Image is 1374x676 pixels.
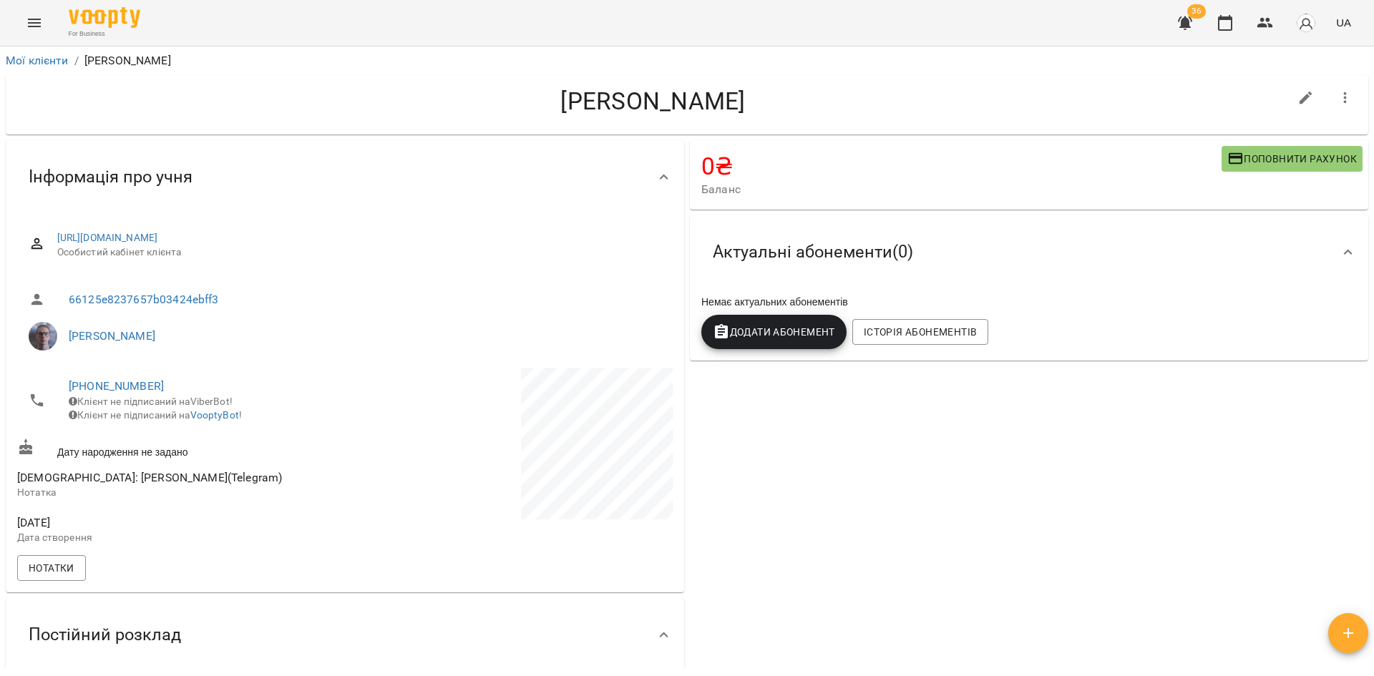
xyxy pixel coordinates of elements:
p: Нотатка [17,486,342,500]
span: Клієнт не підписаний на ! [69,409,242,421]
button: Додати Абонемент [701,315,847,349]
img: avatar_s.png [1296,13,1316,33]
span: [DATE] [17,514,342,532]
span: Поповнити рахунок [1227,150,1357,167]
span: Інформація про учня [29,166,193,188]
a: 66125e8237657b03424ebff3 [69,293,219,306]
div: Немає актуальних абонементів [698,292,1360,312]
span: Постійний розклад [29,624,181,646]
h4: 0 ₴ [701,152,1222,181]
span: Нотатки [29,559,74,577]
button: Menu [17,6,52,40]
a: Мої клієнти [6,54,69,67]
nav: breadcrumb [6,52,1368,69]
span: Клієнт не підписаний на ViberBot! [69,396,233,407]
span: UA [1336,15,1351,30]
a: [URL][DOMAIN_NAME] [57,232,158,243]
span: For Business [69,29,140,39]
a: VooptyBot [190,409,239,421]
span: Актуальні абонементи ( 0 ) [713,241,913,263]
button: UA [1330,9,1357,36]
div: Постійний розклад [6,598,684,672]
span: 36 [1187,4,1206,19]
h4: [PERSON_NAME] [17,87,1289,116]
a: [PHONE_NUMBER] [69,379,164,393]
span: Історія абонементів [864,323,977,341]
a: [PERSON_NAME] [69,329,155,343]
div: Дату народження не задано [14,436,345,462]
button: Нотатки [17,555,86,581]
img: Копитко Костянтин Дмитрович [29,322,57,351]
img: Voopty Logo [69,7,140,28]
span: Додати Абонемент [713,323,835,341]
li: / [74,52,79,69]
button: Поповнити рахунок [1222,146,1363,172]
button: Історія абонементів [852,319,988,345]
p: [PERSON_NAME] [84,52,171,69]
div: Інформація про учня [6,140,684,214]
span: Особистий кабінет клієнта [57,245,661,260]
span: Баланс [701,181,1222,198]
div: Актуальні абонементи(0) [690,215,1368,289]
p: Дата створення [17,531,342,545]
span: [DEMOGRAPHIC_DATA]: [PERSON_NAME](Telegram) [17,471,282,484]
